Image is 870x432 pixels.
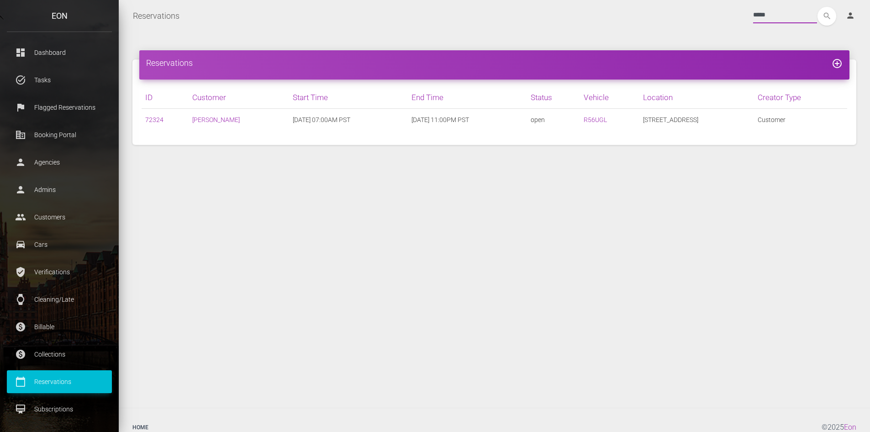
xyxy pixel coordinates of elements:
p: Customers [14,210,105,224]
p: Verifications [14,265,105,279]
th: Customer [189,86,289,109]
th: Start Time [289,86,408,109]
p: Booking Portal [14,128,105,142]
p: Cars [14,238,105,251]
a: person Admins [7,178,112,201]
i: person [846,11,855,20]
th: Location [639,86,754,109]
a: R56UGL [584,116,607,123]
th: End Time [408,86,527,109]
h4: Reservations [146,57,843,69]
a: paid Billable [7,315,112,338]
p: Flagged Reservations [14,101,105,114]
a: task_alt Tasks [7,69,112,91]
p: Cleaning/Late [14,293,105,306]
a: person Agencies [7,151,112,174]
td: [DATE] 07:00AM PST [289,109,408,131]
i: add_circle_outline [832,58,843,69]
a: person [839,7,863,25]
a: verified_user Verifications [7,261,112,283]
td: Customer [754,109,847,131]
td: [DATE] 11:00PM PST [408,109,527,131]
a: drive_eta Cars [7,233,112,256]
a: dashboard Dashboard [7,41,112,64]
th: Vehicle [580,86,639,109]
th: ID [142,86,189,109]
a: card_membership Subscriptions [7,398,112,421]
p: Collections [14,347,105,361]
a: Eon [844,423,856,432]
td: [STREET_ADDRESS] [639,109,754,131]
a: people Customers [7,206,112,229]
p: Admins [14,183,105,197]
a: watch Cleaning/Late [7,288,112,311]
a: 72324 [145,116,163,123]
p: Tasks [14,73,105,87]
p: Agencies [14,155,105,169]
td: open [527,109,580,131]
a: add_circle_outline [832,58,843,68]
a: flag Flagged Reservations [7,96,112,119]
a: Reservations [133,5,179,27]
button: search [817,7,836,26]
p: Billable [14,320,105,334]
p: Dashboard [14,46,105,59]
a: [PERSON_NAME] [192,116,240,123]
th: Status [527,86,580,109]
a: corporate_fare Booking Portal [7,123,112,146]
p: Subscriptions [14,402,105,416]
a: calendar_today Reservations [7,370,112,393]
th: Creator Type [754,86,847,109]
p: Reservations [14,375,105,389]
a: paid Collections [7,343,112,366]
